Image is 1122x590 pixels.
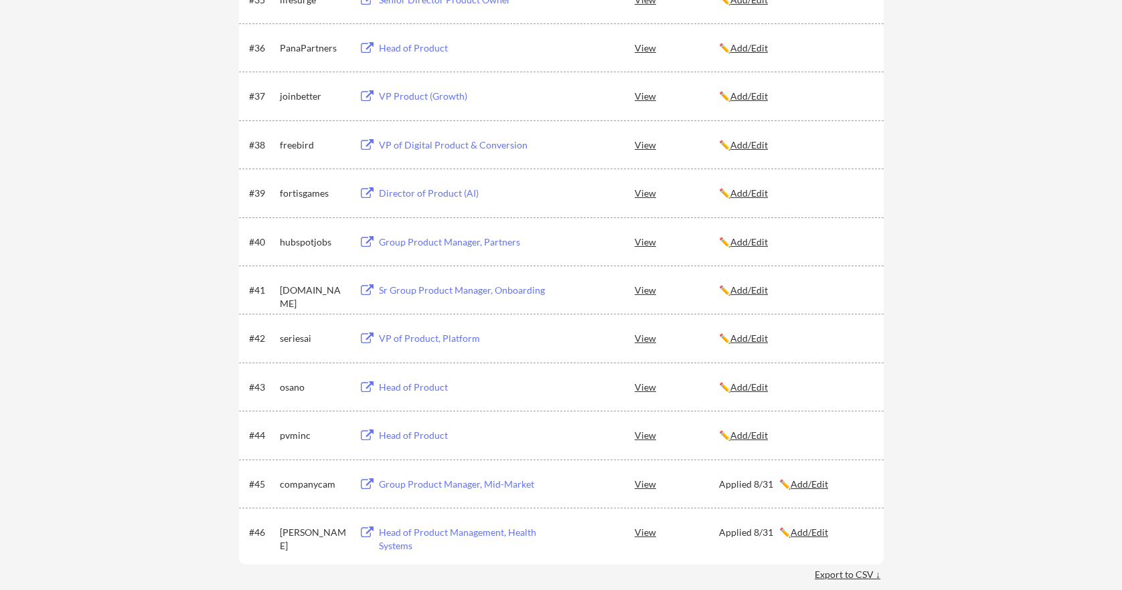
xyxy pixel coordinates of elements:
[280,332,347,345] div: seriesai
[249,138,275,152] div: #38
[719,478,872,491] div: Applied 8/31 ✏️
[635,520,719,544] div: View
[280,429,347,442] div: pvminc
[280,284,347,310] div: [DOMAIN_NAME]
[730,284,768,296] u: Add/Edit
[249,235,275,249] div: #40
[719,332,872,345] div: ✏️
[379,41,545,55] div: Head of Product
[379,187,545,200] div: Director of Product (AI)
[719,235,872,249] div: ✏️
[635,84,719,108] div: View
[280,235,347,249] div: hubspotjobs
[379,90,545,103] div: VP Product (Growth)
[280,41,347,55] div: PanaPartners
[719,381,872,394] div: ✏️
[719,284,872,297] div: ✏️
[280,478,347,491] div: companycam
[791,526,828,538] u: Add/Edit
[249,41,275,55] div: #36
[280,381,347,394] div: osano
[280,526,347,552] div: [PERSON_NAME]
[719,526,872,539] div: Applied 8/31 ✏️
[379,284,545,297] div: Sr Group Product Manager, Onboarding
[379,381,545,394] div: Head of Product
[730,90,768,102] u: Add/Edit
[249,526,275,539] div: #46
[719,187,872,200] div: ✏️
[249,187,275,200] div: #39
[635,181,719,205] div: View
[280,90,347,103] div: joinbetter
[635,423,719,447] div: View
[249,90,275,103] div: #37
[791,478,828,490] u: Add/Edit
[719,138,872,152] div: ✏️
[719,41,872,55] div: ✏️
[249,429,275,442] div: #44
[379,526,545,552] div: Head of Product Management, Health Systems
[719,90,872,103] div: ✏️
[249,478,275,491] div: #45
[379,332,545,345] div: VP of Product, Platform
[730,187,768,199] u: Add/Edit
[635,375,719,399] div: View
[730,236,768,248] u: Add/Edit
[815,568,884,581] div: Export to CSV ↓
[379,235,545,249] div: Group Product Manager, Partners
[635,326,719,350] div: View
[379,138,545,152] div: VP of Digital Product & Conversion
[280,138,347,152] div: freebird
[379,478,545,491] div: Group Product Manager, Mid-Market
[635,229,719,254] div: View
[730,332,768,344] u: Add/Edit
[730,429,768,441] u: Add/Edit
[730,381,768,393] u: Add/Edit
[730,139,768,151] u: Add/Edit
[730,42,768,54] u: Add/Edit
[249,381,275,394] div: #43
[249,332,275,345] div: #42
[635,132,719,157] div: View
[635,472,719,496] div: View
[379,429,545,442] div: Head of Product
[635,35,719,60] div: View
[719,429,872,442] div: ✏️
[249,284,275,297] div: #41
[280,187,347,200] div: fortisgames
[635,278,719,302] div: View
